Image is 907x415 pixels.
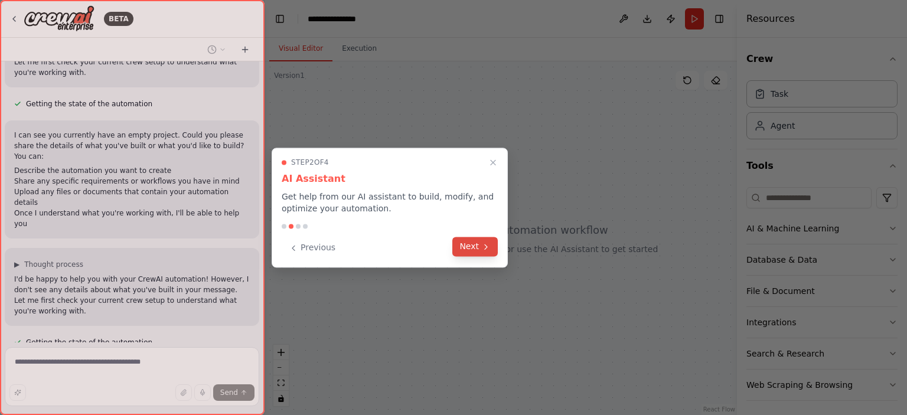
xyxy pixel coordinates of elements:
[282,172,498,186] h3: AI Assistant
[272,11,288,27] button: Hide left sidebar
[291,158,329,167] span: Step 2 of 4
[486,155,500,169] button: Close walkthrough
[282,191,498,214] p: Get help from our AI assistant to build, modify, and optimize your automation.
[282,238,342,257] button: Previous
[452,237,498,256] button: Next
